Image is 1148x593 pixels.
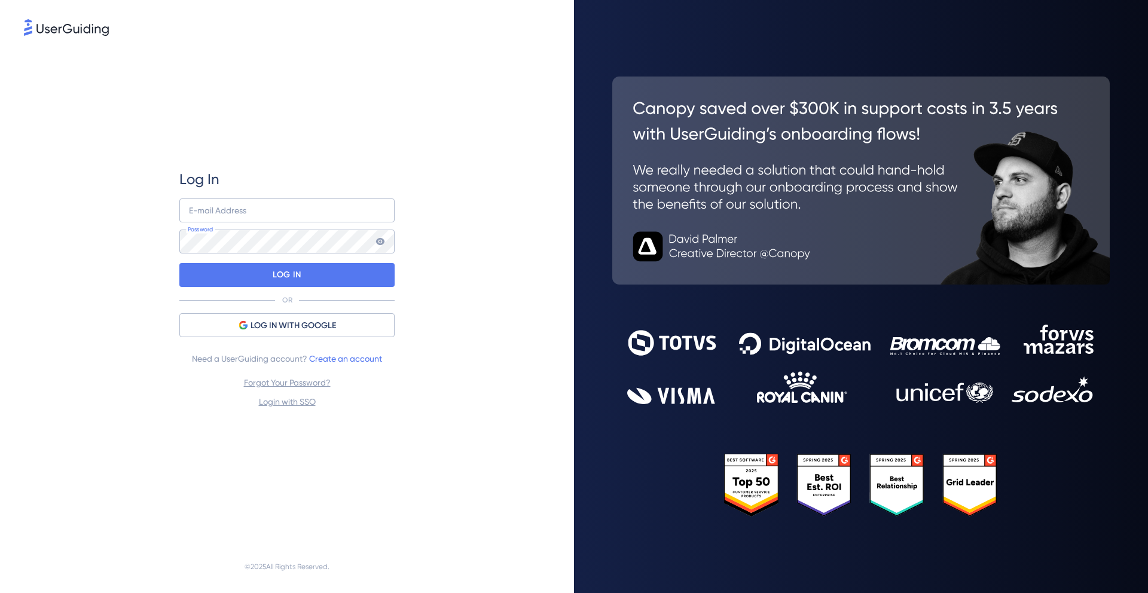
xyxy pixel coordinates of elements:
img: 26c0aa7c25a843aed4baddd2b5e0fa68.svg [612,77,1110,285]
span: LOG IN WITH GOOGLE [251,319,336,333]
a: Create an account [309,354,382,363]
p: LOG IN [273,265,301,285]
p: OR [282,295,292,305]
input: example@company.com [179,198,395,222]
a: Login with SSO [259,397,316,406]
img: 9302ce2ac39453076f5bc0f2f2ca889b.svg [627,325,1095,404]
span: © 2025 All Rights Reserved. [245,560,329,574]
span: Need a UserGuiding account? [192,351,382,366]
span: Log In [179,170,219,189]
img: 25303e33045975176eb484905ab012ff.svg [724,454,998,516]
a: Forgot Your Password? [244,378,331,387]
img: 8faab4ba6bc7696a72372aa768b0286c.svg [24,19,109,36]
